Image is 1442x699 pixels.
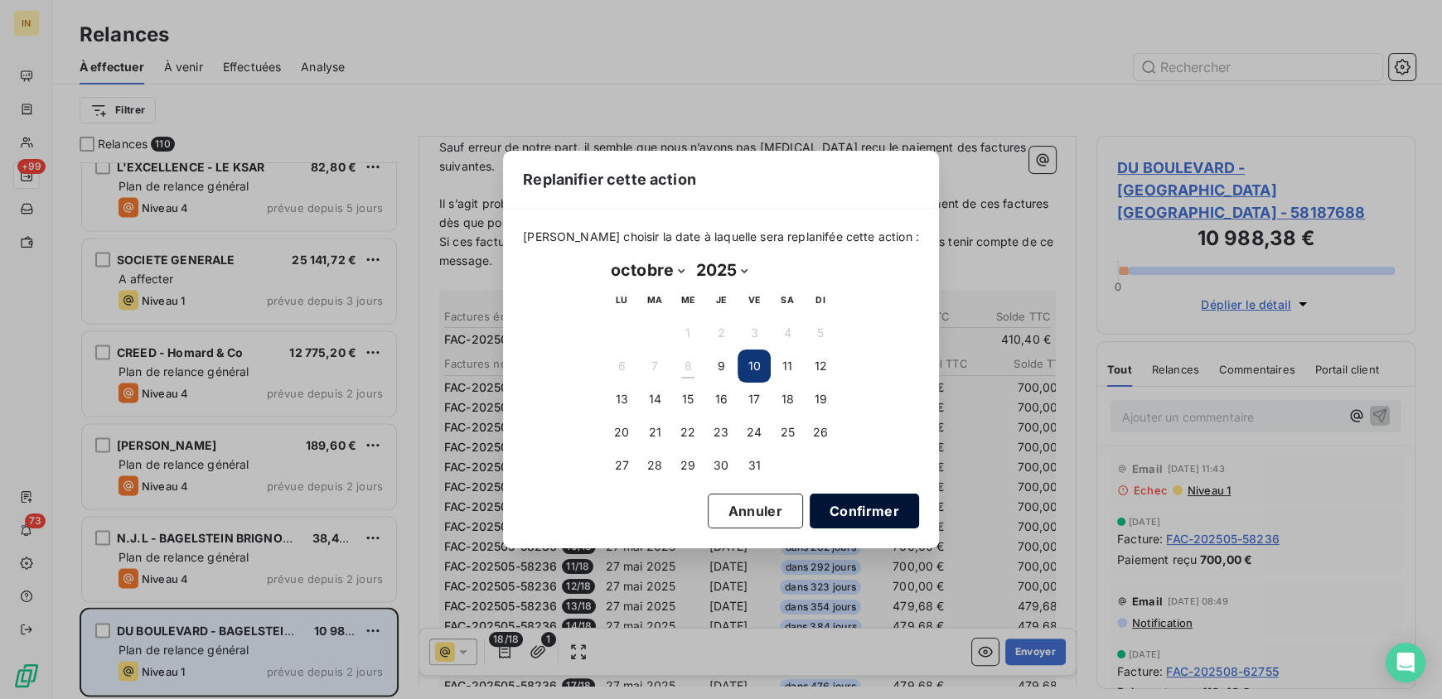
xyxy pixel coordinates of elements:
button: 11 [771,349,804,383]
button: 26 [804,416,837,449]
button: 28 [638,449,671,482]
th: mardi [638,283,671,316]
button: 25 [771,416,804,449]
button: 27 [605,449,638,482]
button: 8 [671,349,704,383]
button: 20 [605,416,638,449]
th: mercredi [671,283,704,316]
button: Annuler [708,494,803,528]
button: 4 [771,316,804,349]
button: 18 [771,383,804,416]
button: 13 [605,383,638,416]
button: 24 [738,416,771,449]
button: 3 [738,316,771,349]
button: 1 [671,316,704,349]
div: Open Intercom Messenger [1386,643,1425,682]
button: 17 [738,383,771,416]
button: 2 [704,316,738,349]
button: 7 [638,349,671,383]
button: 9 [704,349,738,383]
button: 12 [804,349,837,383]
button: 6 [605,349,638,383]
th: jeudi [704,283,738,316]
button: Confirmer [810,494,919,528]
th: vendredi [738,283,771,316]
button: 23 [704,416,738,449]
button: 14 [638,383,671,416]
button: 30 [704,449,738,482]
button: 19 [804,383,837,416]
th: samedi [771,283,804,316]
button: 15 [671,383,704,416]
span: [PERSON_NAME] choisir la date à laquelle sera replanifée cette action : [523,229,919,245]
span: Replanifier cette action [523,168,696,190]
button: 16 [704,383,738,416]
button: 10 [738,349,771,383]
button: 31 [738,449,771,482]
th: lundi [605,283,638,316]
button: 22 [671,416,704,449]
th: dimanche [804,283,837,316]
button: 21 [638,416,671,449]
button: 29 [671,449,704,482]
button: 5 [804,316,837,349]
